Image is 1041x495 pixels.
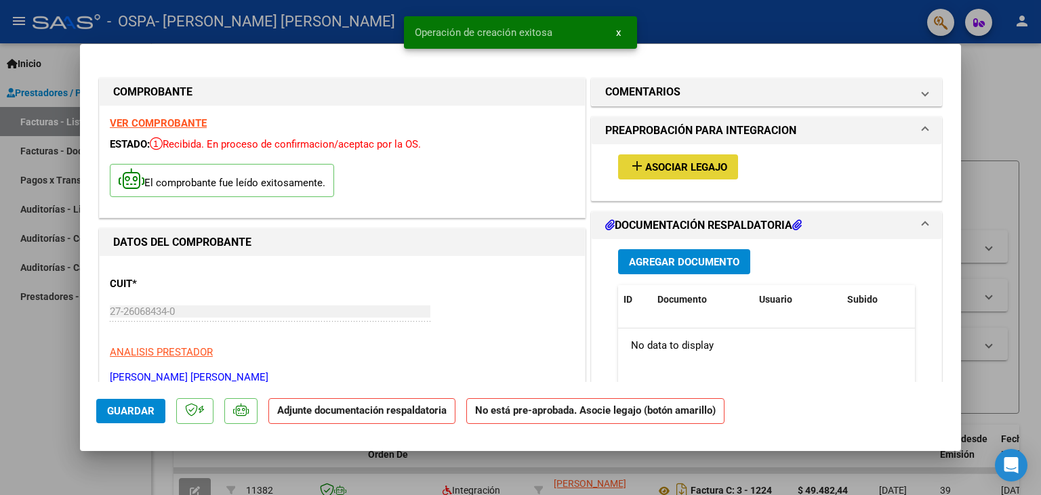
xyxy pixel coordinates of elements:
datatable-header-cell: Subido [842,285,910,314]
strong: COMPROBANTE [113,85,192,98]
button: x [605,20,632,45]
button: Guardar [96,399,165,423]
button: Asociar Legajo [618,154,738,179]
span: Documento [657,294,707,305]
span: Operación de creación exitosa [415,26,552,39]
span: ESTADO: [110,138,150,150]
span: ID [624,294,632,305]
div: No data to display [618,328,915,362]
datatable-header-cell: Acción [910,285,977,314]
h1: PREAPROBACIÓN PARA INTEGRACION [605,123,796,139]
div: PREAPROBACIÓN PARA INTEGRACION [592,144,941,200]
span: Subido [847,294,878,305]
p: El comprobante fue leído exitosamente. [110,164,334,197]
mat-expansion-panel-header: PREAPROBACIÓN PARA INTEGRACION [592,117,941,144]
h1: DOCUMENTACIÓN RESPALDATORIA [605,217,802,234]
span: x [616,26,621,39]
p: CUIT [110,276,249,292]
span: Usuario [759,294,792,305]
strong: Adjunte documentación respaldatoria [277,404,447,416]
strong: No está pre-aprobada. Asocie legajo (botón amarillo) [466,398,724,425]
mat-expansion-panel-header: COMENTARIOS [592,79,941,106]
h1: COMENTARIOS [605,84,680,100]
span: Asociar Legajo [645,161,727,173]
datatable-header-cell: Documento [652,285,754,314]
mat-icon: add [629,158,645,174]
span: Agregar Documento [629,256,739,268]
strong: DATOS DEL COMPROBANTE [113,236,251,249]
datatable-header-cell: ID [618,285,652,314]
span: Guardar [107,405,155,417]
button: Agregar Documento [618,249,750,274]
p: [PERSON_NAME] [PERSON_NAME] [110,370,575,385]
mat-expansion-panel-header: DOCUMENTACIÓN RESPALDATORIA [592,212,941,239]
span: ANALISIS PRESTADOR [110,346,213,358]
a: VER COMPROBANTE [110,117,207,129]
div: Open Intercom Messenger [995,449,1027,481]
datatable-header-cell: Usuario [754,285,842,314]
span: Recibida. En proceso de confirmacion/aceptac por la OS. [150,138,421,150]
